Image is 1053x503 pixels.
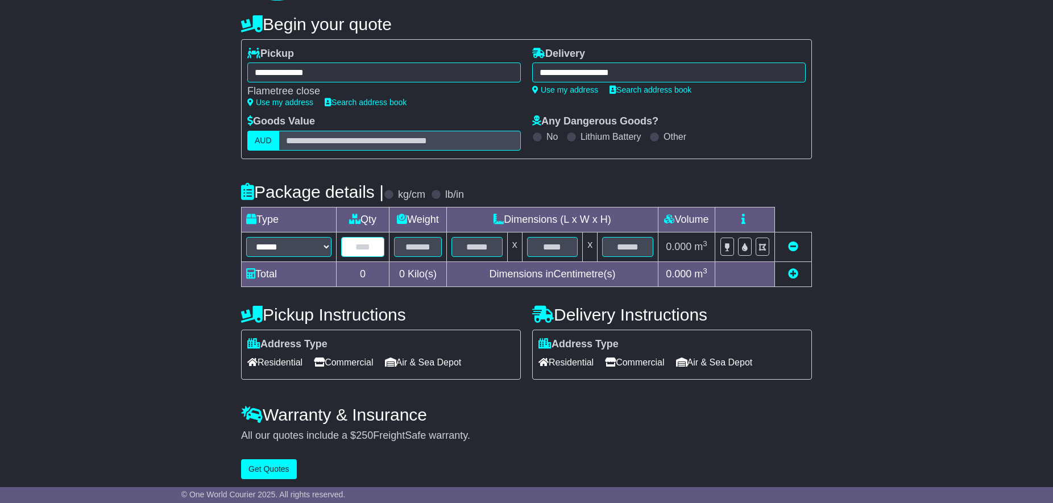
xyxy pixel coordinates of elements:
label: Goods Value [247,115,315,128]
sup: 3 [703,239,707,248]
label: lb/in [445,189,464,201]
span: © One World Courier 2025. All rights reserved. [181,490,346,499]
label: Delivery [532,48,585,60]
span: Commercial [314,354,373,371]
td: x [507,232,522,262]
h4: Pickup Instructions [241,305,521,324]
span: m [694,268,707,280]
td: Total [242,262,337,287]
span: 0.000 [666,268,691,280]
label: No [546,131,558,142]
button: Get Quotes [241,459,297,479]
h4: Warranty & Insurance [241,405,812,424]
td: Dimensions in Centimetre(s) [446,262,658,287]
a: Add new item [788,268,798,280]
td: Qty [337,207,389,232]
span: 0.000 [666,241,691,252]
label: Address Type [247,338,327,351]
label: Address Type [538,338,619,351]
label: Any Dangerous Goods? [532,115,658,128]
span: Air & Sea Depot [676,354,753,371]
label: kg/cm [398,189,425,201]
span: Residential [247,354,302,371]
td: 0 [337,262,389,287]
a: Search address book [610,85,691,94]
h4: Package details | [241,182,384,201]
span: Residential [538,354,594,371]
h4: Delivery Instructions [532,305,812,324]
td: Kilo(s) [389,262,447,287]
h4: Begin your quote [241,15,812,34]
sup: 3 [703,267,707,275]
label: Other [664,131,686,142]
span: 250 [356,430,373,441]
a: Search address book [325,98,407,107]
td: Dimensions (L x W x H) [446,207,658,232]
span: m [694,241,707,252]
span: Commercial [605,354,664,371]
div: All our quotes include a $ FreightSafe warranty. [241,430,812,442]
label: Lithium Battery [581,131,641,142]
div: Flametree close [247,85,509,98]
span: 0 [399,268,405,280]
td: Type [242,207,337,232]
a: Remove this item [788,241,798,252]
a: Use my address [247,98,313,107]
td: Weight [389,207,447,232]
a: Use my address [532,85,598,94]
td: x [583,232,598,262]
td: Volume [658,207,715,232]
span: Air & Sea Depot [385,354,462,371]
label: Pickup [247,48,294,60]
label: AUD [247,131,279,151]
